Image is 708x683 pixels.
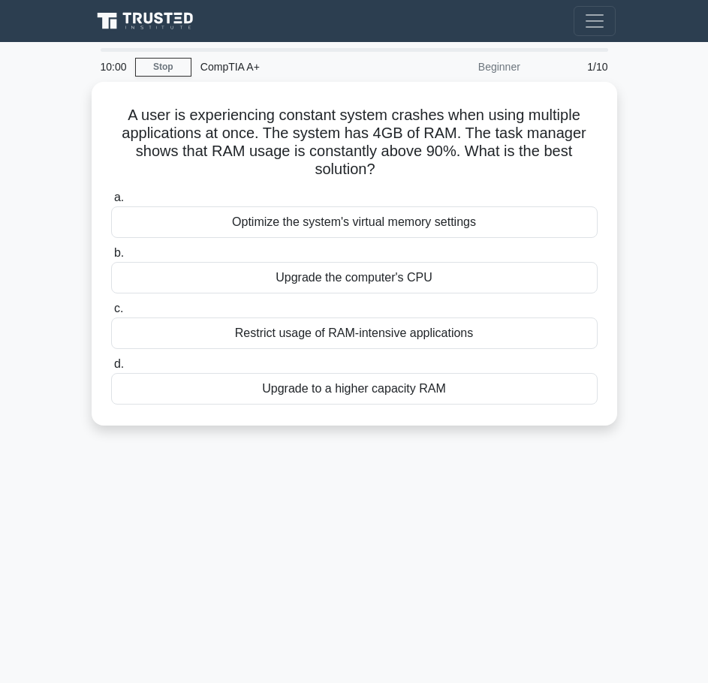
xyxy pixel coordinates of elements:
[111,262,598,293] div: Upgrade the computer's CPU
[114,246,124,259] span: b.
[114,191,124,203] span: a.
[398,52,529,82] div: Beginner
[114,302,123,314] span: c.
[135,58,191,77] a: Stop
[574,6,616,36] button: Toggle navigation
[111,317,598,349] div: Restrict usage of RAM-intensive applications
[529,52,617,82] div: 1/10
[110,106,599,179] h5: A user is experiencing constant system crashes when using multiple applications at once. The syst...
[114,357,124,370] span: d.
[111,206,598,238] div: Optimize the system's virtual memory settings
[92,52,135,82] div: 10:00
[111,373,598,405] div: Upgrade to a higher capacity RAM
[191,52,398,82] div: CompTIA A+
